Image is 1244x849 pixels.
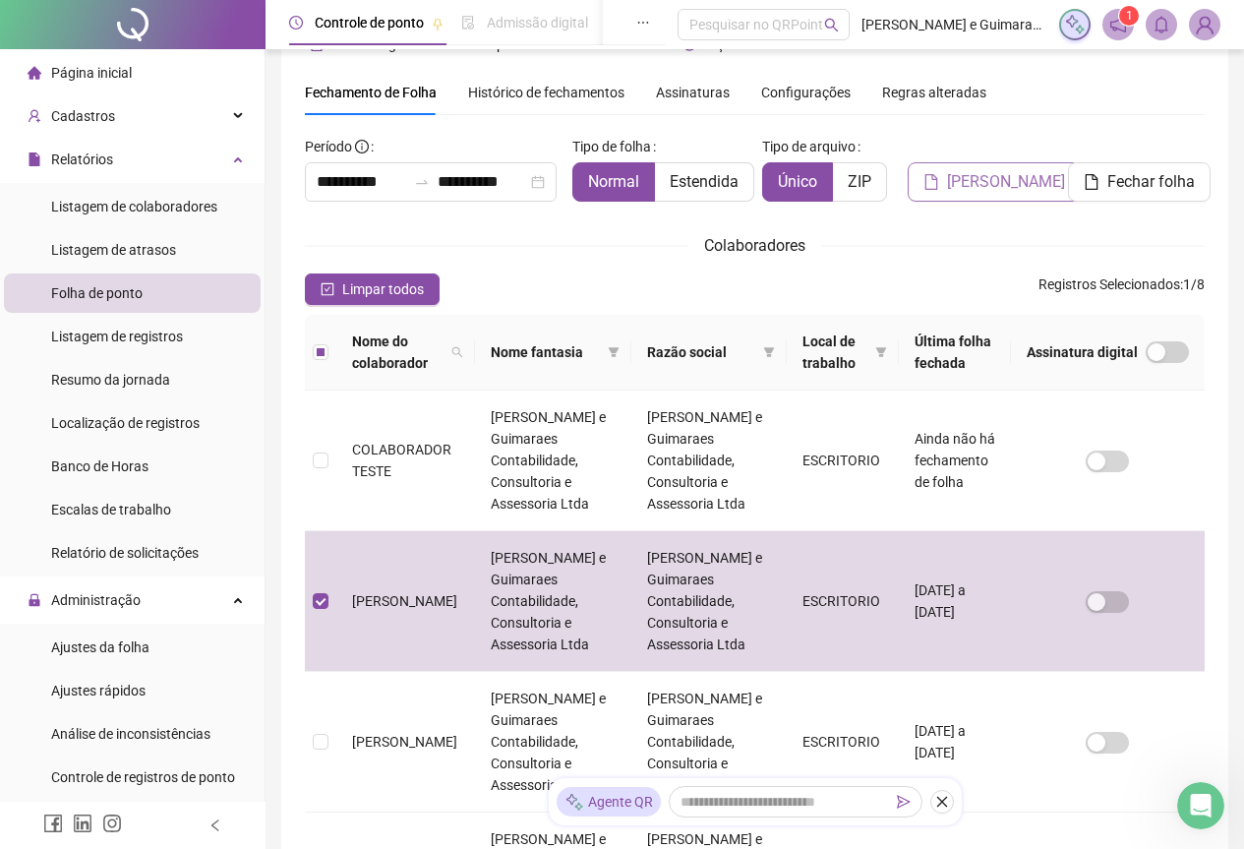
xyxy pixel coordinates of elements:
[51,639,149,655] span: Ajustes da folha
[631,672,787,813] td: [PERSON_NAME] e Guimaraes Contabilidade, Consultoria e Assessoria Ltda
[670,172,739,191] span: Estendida
[28,66,41,80] span: home
[102,814,122,833] span: instagram
[908,162,1081,202] button: [PERSON_NAME]
[51,502,171,517] span: Escalas de trabalho
[461,16,475,30] span: file-done
[1119,6,1139,26] sup: 1
[28,109,41,123] span: user-add
[51,242,176,258] span: Listagem de atrasos
[352,331,444,374] span: Nome do colaborador
[564,792,584,813] img: sparkle-icon.fc2bf0ac1784a2077858766a79e2daf3.svg
[342,278,424,300] span: Limpar todos
[487,15,588,30] span: Admissão digital
[1153,16,1170,33] span: bell
[321,282,334,296] span: check-square
[51,108,115,124] span: Cadastros
[923,174,939,190] span: file
[432,18,444,30] span: pushpin
[1190,10,1219,39] img: 94167
[1084,174,1099,190] span: file
[875,346,887,358] span: filter
[1107,170,1195,194] span: Fechar folha
[475,672,630,813] td: [PERSON_NAME] e Guimaraes Contabilidade, Consultoria e Assessoria Ltda
[352,593,457,609] span: [PERSON_NAME]
[315,15,424,30] span: Controle de ponto
[43,814,63,833] span: facebook
[352,734,457,750] span: [PERSON_NAME]
[51,726,210,742] span: Análise de inconsistências
[51,683,146,698] span: Ajustes rápidos
[51,592,141,608] span: Administração
[1109,16,1127,33] span: notification
[761,86,851,99] span: Configurações
[51,199,217,214] span: Listagem de colaboradores
[1177,782,1224,829] iframe: Intercom live chat
[51,415,200,431] span: Localização de registros
[51,152,113,167] span: Relatórios
[51,65,132,81] span: Página inicial
[882,86,986,99] span: Regras alteradas
[1038,273,1205,305] span: : 1 / 8
[73,814,92,833] span: linkedin
[763,346,775,358] span: filter
[1126,9,1133,23] span: 1
[787,531,899,672] td: ESCRITORIO
[51,769,235,785] span: Controle de registros de ponto
[1027,341,1138,363] span: Assinatura digital
[824,18,839,32] span: search
[355,140,369,153] span: info-circle
[51,545,199,561] span: Relatório de solicitações
[778,172,817,191] span: Único
[414,174,430,190] span: to
[935,795,949,809] span: close
[305,85,437,100] span: Fechamento de Folha
[447,327,467,378] span: search
[305,273,440,305] button: Limpar todos
[871,327,891,378] span: filter
[631,391,787,531] td: [PERSON_NAME] e Guimaraes Contabilidade, Consultoria e Assessoria Ltda
[604,337,623,367] span: filter
[608,346,620,358] span: filter
[51,285,143,301] span: Folha de ponto
[1064,14,1086,35] img: sparkle-icon.fc2bf0ac1784a2077858766a79e2daf3.svg
[899,672,1011,813] td: [DATE] a [DATE]
[352,442,451,479] span: COLABORADOR TESTE
[915,431,995,490] span: Ainda não há fechamento de folha
[636,16,650,30] span: ellipsis
[899,531,1011,672] td: [DATE] a [DATE]
[468,85,624,100] span: Histórico de fechamentos
[51,329,183,344] span: Listagem de registros
[631,531,787,672] td: [PERSON_NAME] e Guimaraes Contabilidade, Consultoria e Assessoria Ltda
[802,331,867,374] span: Local de trabalho
[451,346,463,358] span: search
[787,391,899,531] td: ESCRITORIO
[475,531,630,672] td: [PERSON_NAME] e Guimaraes Contabilidade, Consultoria e Assessoria Ltda
[51,458,148,474] span: Banco de Horas
[28,152,41,166] span: file
[491,341,599,363] span: Nome fantasia
[647,341,755,363] span: Razão social
[897,795,911,809] span: send
[861,14,1047,35] span: [PERSON_NAME] e Guimaraes Contabilidade, Consultoria e Assessoria Ltda
[787,672,899,813] td: ESCRITORIO
[947,170,1065,194] span: [PERSON_NAME]
[656,86,730,99] span: Assinaturas
[848,172,871,191] span: ZIP
[475,391,630,531] td: [PERSON_NAME] e Guimaraes Contabilidade, Consultoria e Assessoria Ltda
[557,787,661,817] div: Agente QR
[1068,162,1211,202] button: Fechar folha
[759,337,779,367] span: filter
[289,16,303,30] span: clock-circle
[572,136,651,157] span: Tipo de folha
[51,372,170,388] span: Resumo da jornada
[1038,276,1180,292] span: Registros Selecionados
[762,136,856,157] span: Tipo de arquivo
[414,174,430,190] span: swap-right
[588,172,639,191] span: Normal
[305,139,352,154] span: Período
[899,315,1011,391] th: Última folha fechada
[208,819,222,832] span: left
[28,593,41,607] span: lock
[704,236,805,255] span: Colaboradores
